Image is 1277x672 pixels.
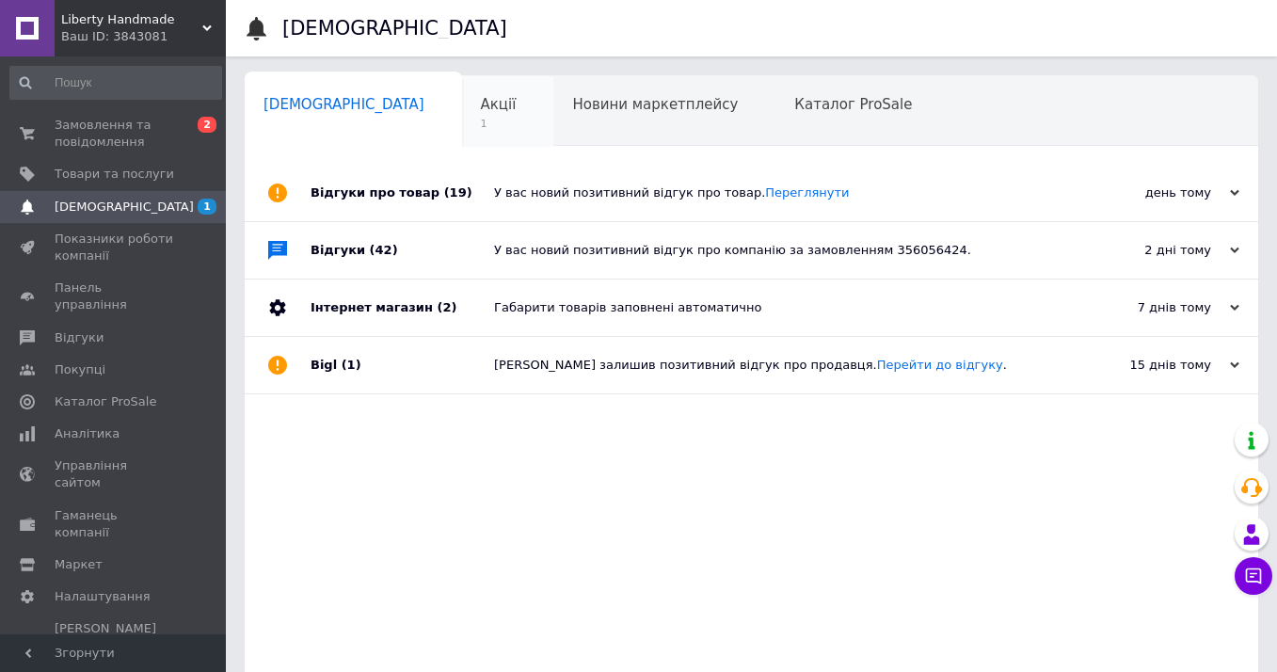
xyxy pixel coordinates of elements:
[61,28,226,45] div: Ваш ID: 3843081
[311,222,494,279] div: Відгуки
[55,166,174,183] span: Товари та послуги
[794,96,912,113] span: Каталог ProSale
[55,393,156,410] span: Каталог ProSale
[877,358,1003,372] a: Перейти до відгуку
[342,358,361,372] span: (1)
[198,199,216,215] span: 1
[55,361,105,378] span: Покупці
[55,620,174,672] span: [PERSON_NAME] та рахунки
[481,117,517,131] span: 1
[370,243,398,257] span: (42)
[494,357,1051,374] div: [PERSON_NAME] залишив позитивний відгук про продавця. .
[55,556,103,573] span: Маркет
[444,185,472,200] span: (19)
[1051,184,1239,201] div: день тому
[55,280,174,313] span: Панель управління
[481,96,517,113] span: Акції
[55,199,194,216] span: [DEMOGRAPHIC_DATA]
[494,184,1051,201] div: У вас новий позитивний відгук про товар.
[9,66,222,100] input: Пошук
[282,17,507,40] h1: [DEMOGRAPHIC_DATA]
[55,231,174,264] span: Показники роботи компанії
[55,588,151,605] span: Налаштування
[1051,299,1239,316] div: 7 днів тому
[494,242,1051,259] div: У вас новий позитивний відгук про компанію за замовленням 356056424.
[55,425,120,442] span: Аналітика
[494,299,1051,316] div: Габарити товарів заповнені автоматично
[55,507,174,541] span: Гаманець компанії
[311,165,494,221] div: Відгуки про товар
[198,117,216,133] span: 2
[311,337,494,393] div: Bigl
[55,117,174,151] span: Замовлення та повідомлення
[55,457,174,491] span: Управління сайтом
[1235,557,1272,595] button: Чат з покупцем
[1051,357,1239,374] div: 15 днів тому
[61,11,202,28] span: Liberty Handmade
[1051,242,1239,259] div: 2 дні тому
[572,96,738,113] span: Новини маркетплейсу
[311,280,494,336] div: Інтернет магазин
[765,185,849,200] a: Переглянути
[437,300,456,314] span: (2)
[263,96,424,113] span: [DEMOGRAPHIC_DATA]
[55,329,104,346] span: Відгуки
